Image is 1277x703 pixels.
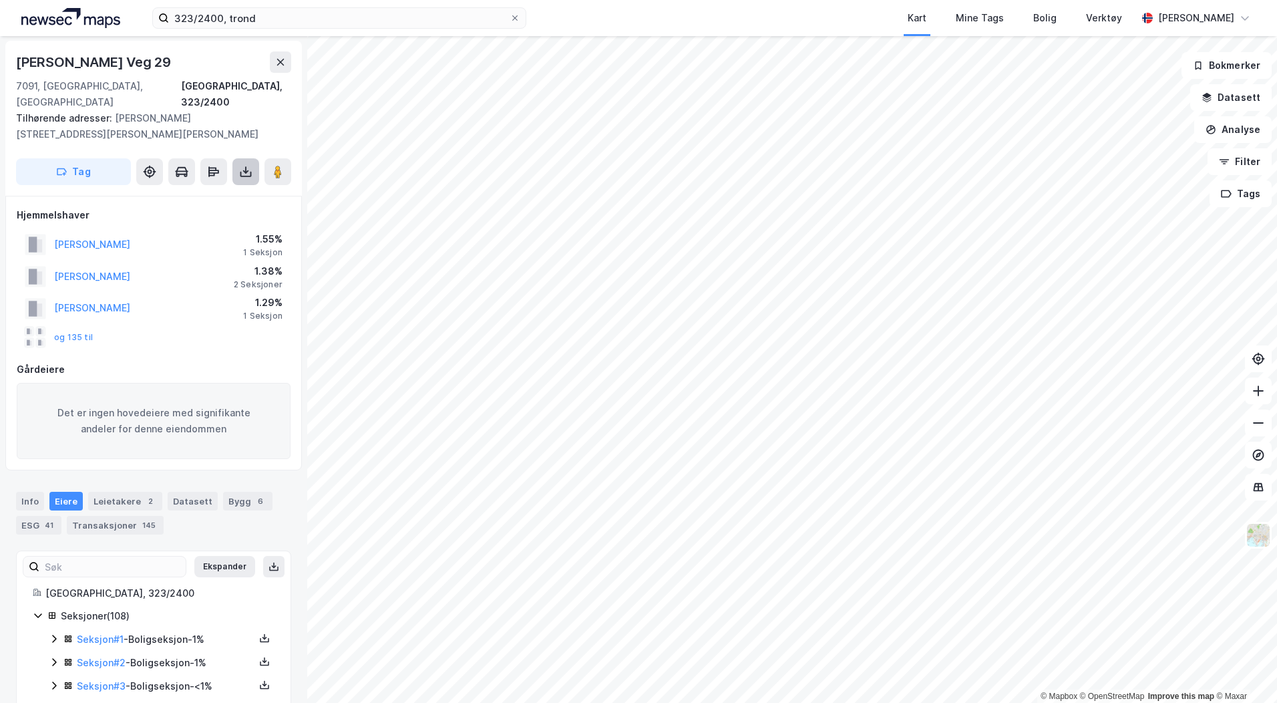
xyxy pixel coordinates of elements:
[168,492,218,511] div: Datasett
[243,231,283,247] div: 1.55%
[16,78,181,110] div: 7091, [GEOGRAPHIC_DATA], [GEOGRAPHIC_DATA]
[1181,52,1272,79] button: Bokmerker
[16,516,61,535] div: ESG
[17,362,291,378] div: Gårdeiere
[243,311,283,321] div: 1 Seksjon
[1246,523,1271,548] img: Z
[77,678,254,694] div: - Boligseksjon - <1%
[77,680,126,692] a: Seksjon#3
[908,10,926,26] div: Kart
[88,492,162,511] div: Leietakere
[194,556,255,577] button: Ekspander
[140,519,158,532] div: 145
[234,279,283,290] div: 2 Seksjoner
[1190,84,1272,111] button: Datasett
[243,295,283,311] div: 1.29%
[1033,10,1057,26] div: Bolig
[17,383,291,459] div: Det er ingen hovedeiere med signifikante andeler for denne eiendommen
[956,10,1004,26] div: Mine Tags
[181,78,291,110] div: [GEOGRAPHIC_DATA], 323/2400
[49,492,83,511] div: Eiere
[1210,180,1272,207] button: Tags
[1158,10,1234,26] div: [PERSON_NAME]
[144,495,157,508] div: 2
[1148,692,1214,701] a: Improve this map
[16,51,174,73] div: [PERSON_NAME] Veg 29
[39,557,186,577] input: Søk
[16,158,131,185] button: Tag
[1210,639,1277,703] div: Kontrollprogram for chat
[45,585,275,601] div: [GEOGRAPHIC_DATA], 323/2400
[243,247,283,258] div: 1 Seksjon
[17,207,291,223] div: Hjemmelshaver
[77,631,254,648] div: - Boligseksjon - 1%
[16,492,44,511] div: Info
[42,519,56,532] div: 41
[223,492,272,511] div: Bygg
[1194,116,1272,143] button: Analyse
[16,112,115,124] span: Tilhørende adresser:
[21,8,120,28] img: logo.a4113a55bc3d86da70a041830d287a7e.svg
[254,495,267,508] div: 6
[67,516,164,535] div: Transaksjoner
[1208,148,1272,175] button: Filter
[1041,692,1077,701] a: Mapbox
[1080,692,1145,701] a: OpenStreetMap
[77,634,124,645] a: Seksjon#1
[16,110,281,142] div: [PERSON_NAME][STREET_ADDRESS][PERSON_NAME][PERSON_NAME]
[77,655,254,671] div: - Boligseksjon - 1%
[61,608,275,624] div: Seksjoner ( 108 )
[1210,639,1277,703] iframe: Chat Widget
[169,8,510,28] input: Søk på adresse, matrikkel, gårdeiere, leietakere eller personer
[234,263,283,279] div: 1.38%
[1086,10,1122,26] div: Verktøy
[77,657,126,668] a: Seksjon#2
